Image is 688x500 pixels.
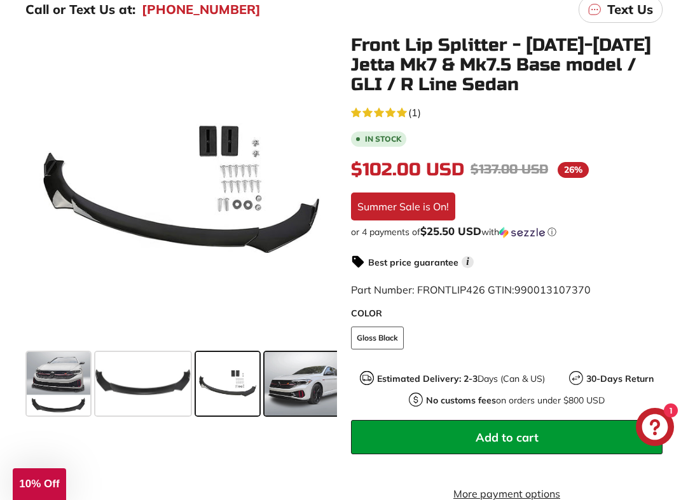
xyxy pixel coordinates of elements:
[586,373,654,384] strong: 30-Days Return
[351,226,663,238] div: or 4 payments of with
[426,395,496,406] strong: No customs fees
[351,420,663,454] button: Add to cart
[351,307,663,320] label: COLOR
[471,161,548,177] span: $137.00 USD
[408,105,421,120] span: (1)
[426,394,605,407] p: on orders under $800 USD
[351,36,663,94] h1: Front Lip Splitter - [DATE]-[DATE] Jetta Mk7 & Mk7.5 Base model / GLI / R Line Sedan
[632,408,678,449] inbox-online-store-chat: Shopify online store chat
[351,159,464,180] span: $102.00 USD
[19,478,59,490] span: 10% Off
[499,227,545,238] img: Sezzle
[420,224,481,238] span: $25.50 USD
[377,373,478,384] strong: Estimated Delivery: 2-3
[368,257,458,268] strong: Best price guarantee
[514,283,591,296] span: 990013107370
[558,162,589,178] span: 26%
[377,372,545,386] p: Days (Can & US)
[13,468,66,500] div: 10% Off
[476,430,539,445] span: Add to cart
[462,256,474,268] span: i
[351,226,663,238] div: or 4 payments of$25.50 USDwithSezzle Click to learn more about Sezzle
[351,104,663,120] a: 5.0 rating (1 votes)
[351,283,591,296] span: Part Number: FRONTLIP426 GTIN:
[351,193,455,220] div: Summer Sale is On!
[365,135,401,143] b: In stock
